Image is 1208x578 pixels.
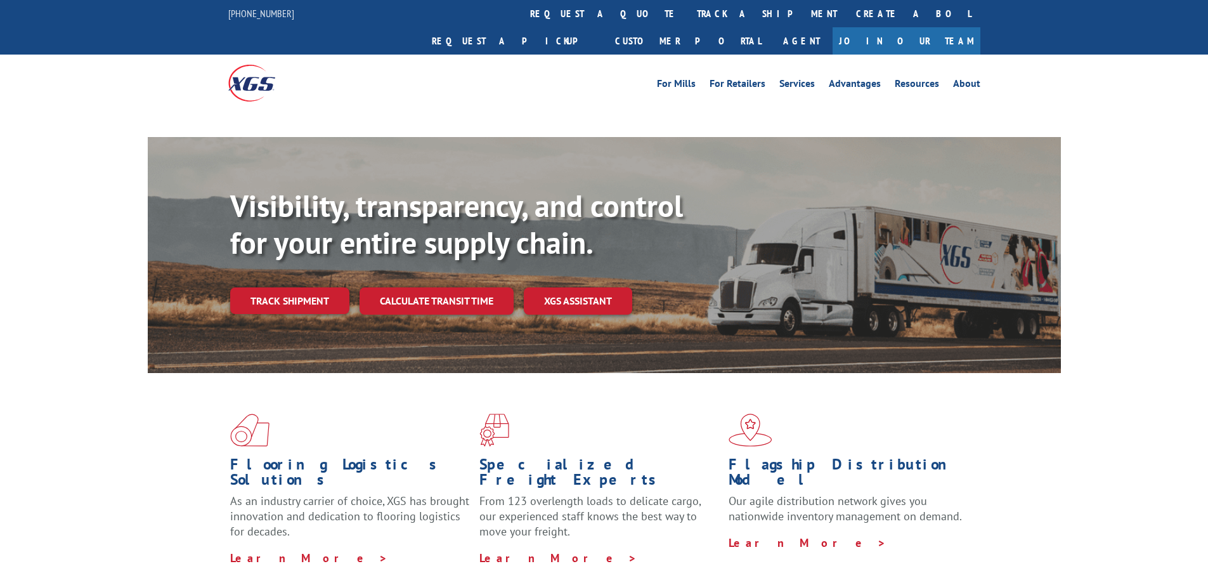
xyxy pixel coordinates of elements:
[524,287,632,315] a: XGS ASSISTANT
[833,27,980,55] a: Join Our Team
[479,414,509,447] img: xgs-icon-focused-on-flooring-red
[657,79,696,93] a: For Mills
[895,79,939,93] a: Resources
[953,79,980,93] a: About
[829,79,881,93] a: Advantages
[230,186,683,262] b: Visibility, transparency, and control for your entire supply chain.
[230,457,470,494] h1: Flooring Logistics Solutions
[228,7,294,20] a: [PHONE_NUMBER]
[729,535,887,550] a: Learn More >
[360,287,514,315] a: Calculate transit time
[230,414,270,447] img: xgs-icon-total-supply-chain-intelligence-red
[479,457,719,494] h1: Specialized Freight Experts
[779,79,815,93] a: Services
[729,457,968,494] h1: Flagship Distribution Model
[729,414,772,447] img: xgs-icon-flagship-distribution-model-red
[606,27,770,55] a: Customer Portal
[230,494,469,539] span: As an industry carrier of choice, XGS has brought innovation and dedication to flooring logistics...
[479,551,637,565] a: Learn More >
[230,551,388,565] a: Learn More >
[479,494,719,550] p: From 123 overlength loads to delicate cargo, our experienced staff knows the best way to move you...
[230,287,349,314] a: Track shipment
[729,494,962,523] span: Our agile distribution network gives you nationwide inventory management on demand.
[422,27,606,55] a: Request a pickup
[710,79,765,93] a: For Retailers
[770,27,833,55] a: Agent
